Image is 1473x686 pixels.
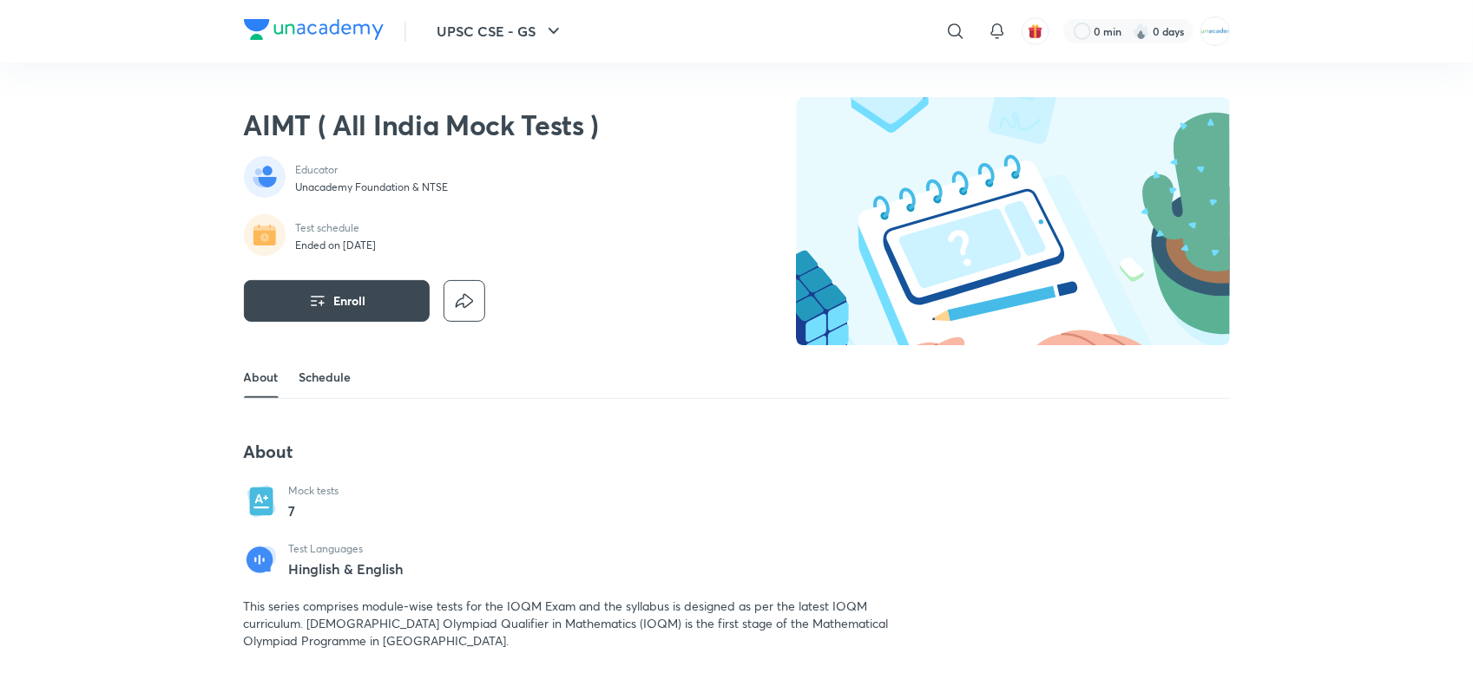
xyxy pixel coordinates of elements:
[296,163,449,177] p: Educator
[1200,16,1230,46] img: MOHAMMED SHOAIB
[299,356,352,398] a: Schedule
[427,14,575,49] button: UPSC CSE - GS
[244,280,430,322] button: Enroll
[296,221,377,235] p: Test schedule
[244,441,897,463] h4: About
[244,598,889,649] span: This series comprises module-wise tests for the IOQM Exam and the syllabus is designed as per the...
[1028,23,1043,39] img: avatar
[289,484,339,498] p: Mock tests
[244,108,600,142] h2: AIMT ( All India Mock Tests )
[296,180,449,194] p: Unacademy Foundation & NTSE
[244,356,279,398] a: About
[289,561,404,577] p: Hinglish & English
[334,292,366,310] span: Enroll
[289,542,404,556] p: Test Languages
[296,238,377,252] p: Ended on [DATE]
[289,500,339,521] p: 7
[244,19,384,44] a: Company Logo
[1022,17,1049,45] button: avatar
[244,19,384,40] img: Company Logo
[1133,23,1150,40] img: streak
